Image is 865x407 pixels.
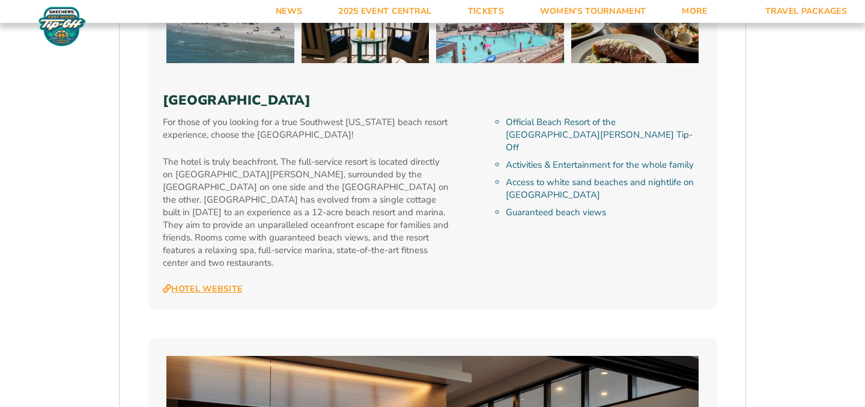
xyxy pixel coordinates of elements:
[163,116,451,141] p: For those of you looking for a true Southwest [US_STATE] beach resort experience, choose the [GEO...
[506,159,702,171] li: Activities & Entertainment for the whole family
[506,206,702,219] li: Guaranteed beach views
[506,176,702,201] li: Access to white sand beaches and nightlife on [GEOGRAPHIC_DATA]
[163,93,702,108] h3: [GEOGRAPHIC_DATA]
[36,6,88,47] img: Fort Myers Tip-Off
[163,284,242,295] a: Hotel Website
[506,116,702,154] li: Official Beach Resort of the [GEOGRAPHIC_DATA][PERSON_NAME] Tip-Off
[163,156,451,269] p: The hotel is truly beachfront. The full-service resort is located directly on [GEOGRAPHIC_DATA][P...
